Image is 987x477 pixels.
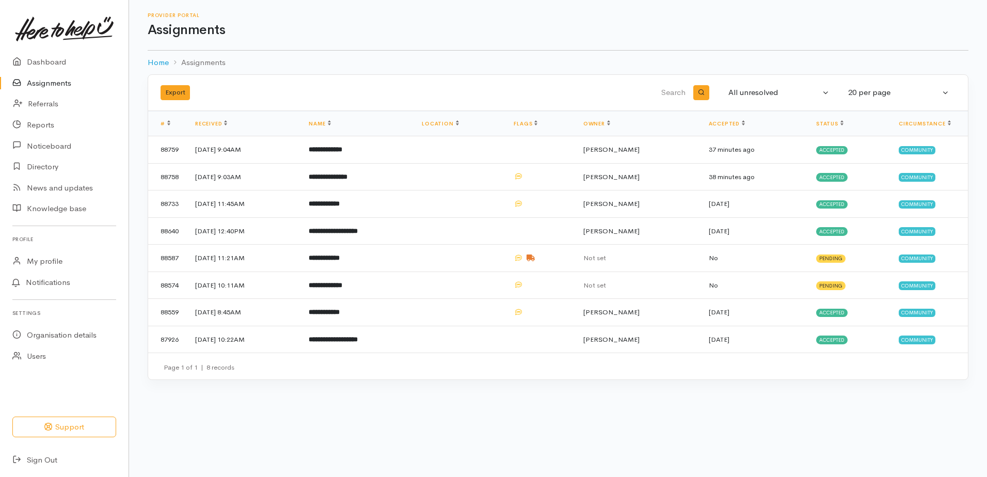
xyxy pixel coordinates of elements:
div: All unresolved [728,87,820,99]
button: All unresolved [722,83,836,103]
span: [PERSON_NAME] [583,308,640,316]
time: 38 minutes ago [709,172,755,181]
td: [DATE] 9:03AM [187,163,300,190]
td: 88640 [148,217,187,245]
span: Not set [583,281,606,290]
h6: Provider Portal [148,12,968,18]
small: Page 1 of 1 8 records [164,363,234,372]
span: Community [899,281,935,290]
td: [DATE] 10:11AM [187,272,300,299]
span: Community [899,146,935,154]
span: Accepted [816,309,848,317]
input: Search [441,81,688,105]
h6: Profile [12,232,116,246]
span: Community [899,336,935,344]
span: [PERSON_NAME] [583,335,640,344]
span: Accepted [816,227,848,235]
a: Received [195,120,227,127]
span: Not set [583,253,606,262]
time: [DATE] [709,308,729,316]
span: Accepted [816,146,848,154]
a: Status [816,120,843,127]
td: 88559 [148,299,187,326]
span: | [201,363,203,372]
time: [DATE] [709,199,729,208]
span: Accepted [816,173,848,181]
td: 88574 [148,272,187,299]
span: Pending [816,281,846,290]
span: [PERSON_NAME] [583,227,640,235]
nav: breadcrumb [148,51,968,75]
span: Community [899,200,935,209]
div: 20 per page [848,87,940,99]
span: Accepted [816,200,848,209]
span: [PERSON_NAME] [583,172,640,181]
span: Community [899,227,935,235]
a: Name [309,120,330,127]
a: Owner [583,120,610,127]
button: Export [161,85,190,100]
span: Pending [816,255,846,263]
li: Assignments [169,57,226,69]
span: Community [899,173,935,181]
td: [DATE] 10:22AM [187,326,300,353]
button: 20 per page [842,83,956,103]
td: 88733 [148,190,187,218]
a: Accepted [709,120,745,127]
button: Support [12,417,116,438]
time: [DATE] [709,335,729,344]
td: [DATE] 11:21AM [187,245,300,272]
td: [DATE] 11:45AM [187,190,300,218]
td: 88587 [148,245,187,272]
span: No [709,253,718,262]
td: 88759 [148,136,187,164]
span: Accepted [816,336,848,344]
a: Flags [514,120,537,127]
a: # [161,120,170,127]
a: Home [148,57,169,69]
time: [DATE] [709,227,729,235]
a: Location [422,120,458,127]
h1: Assignments [148,23,968,38]
h6: Settings [12,306,116,320]
td: [DATE] 12:40PM [187,217,300,245]
span: No [709,281,718,290]
td: [DATE] 8:45AM [187,299,300,326]
td: 87926 [148,326,187,353]
td: [DATE] 9:04AM [187,136,300,164]
a: Circumstance [899,120,951,127]
span: [PERSON_NAME] [583,199,640,208]
span: Community [899,309,935,317]
time: 37 minutes ago [709,145,755,154]
span: [PERSON_NAME] [583,145,640,154]
span: Community [899,255,935,263]
td: 88758 [148,163,187,190]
